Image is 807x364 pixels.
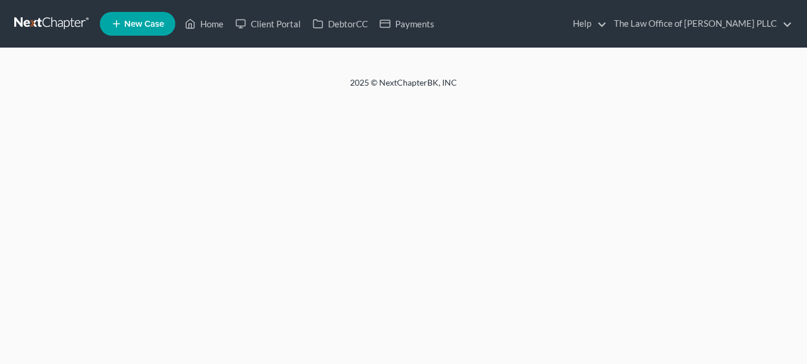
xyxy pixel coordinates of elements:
[179,13,229,34] a: Home
[100,12,175,36] new-legal-case-button: New Case
[65,77,742,98] div: 2025 © NextChapterBK, INC
[608,13,792,34] a: The Law Office of [PERSON_NAME] PLLC
[567,13,607,34] a: Help
[229,13,307,34] a: Client Portal
[374,13,440,34] a: Payments
[307,13,374,34] a: DebtorCC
